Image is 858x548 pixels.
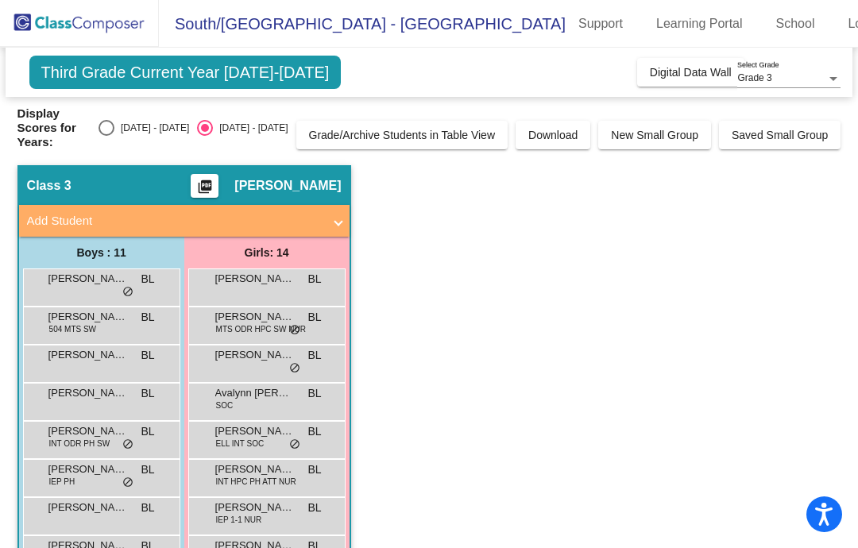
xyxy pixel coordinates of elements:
span: do_not_disturb_alt [122,477,133,489]
span: Grade/Archive Students in Table View [309,129,496,141]
mat-expansion-panel-header: Add Student [19,205,350,237]
span: [PERSON_NAME] [48,271,128,287]
span: Saved Small Group [732,129,828,141]
span: New Small Group [611,129,698,141]
span: [PERSON_NAME] [48,347,128,363]
span: [PERSON_NAME] [215,271,295,287]
a: Learning Portal [643,11,756,37]
div: Boys : 11 [19,237,184,268]
span: Display Scores for Years: [17,106,87,149]
mat-panel-title: Add Student [27,212,323,230]
span: BL [141,347,154,364]
span: [PERSON_NAME] [215,423,295,439]
a: Support [566,11,636,37]
span: [PERSON_NAME] [215,347,295,363]
span: INT ODR PH SW [49,438,110,450]
span: BL [307,461,321,478]
span: [PERSON_NAME] [48,309,128,325]
div: [DATE] - [DATE] [114,121,189,135]
span: [PERSON_NAME] [48,423,128,439]
span: [PERSON_NAME] [215,500,295,515]
div: Girls: 14 [184,237,350,268]
span: Digital Data Wall [650,66,732,79]
span: BL [141,461,154,478]
span: [PERSON_NAME] [234,178,341,194]
span: IEP PH [49,476,75,488]
span: BL [141,423,154,440]
span: BL [307,347,321,364]
span: BL [307,271,321,288]
mat-radio-group: Select an option [99,120,288,136]
span: BL [307,385,321,402]
span: [PERSON_NAME] [215,461,295,477]
span: BL [141,385,154,402]
span: Grade 3 [737,72,771,83]
span: South/[GEOGRAPHIC_DATA] - [GEOGRAPHIC_DATA] [159,11,566,37]
span: Third Grade Current Year [DATE]-[DATE] [29,56,342,89]
button: New Small Group [598,121,711,149]
div: [DATE] - [DATE] [213,121,288,135]
span: [PERSON_NAME] [48,461,128,477]
span: do_not_disturb_alt [122,286,133,299]
span: 504 MTS SW [49,323,96,335]
button: Saved Small Group [719,121,841,149]
span: [PERSON_NAME] [48,500,128,515]
a: School [763,11,828,37]
span: Avalynn [PERSON_NAME] [215,385,295,401]
span: INT HPC PH ATT NUR [216,476,296,488]
span: IEP 1-1 NUR [216,514,262,526]
span: MTS ODR HPC SW NUR [216,323,306,335]
mat-icon: picture_as_pdf [195,179,214,201]
span: BL [141,309,154,326]
span: do_not_disturb_alt [122,438,133,451]
span: [PERSON_NAME] [48,385,128,401]
span: BL [141,271,154,288]
span: do_not_disturb_alt [289,324,300,337]
button: Digital Data Wall [637,58,744,87]
span: BL [307,500,321,516]
span: [PERSON_NAME] [215,309,295,325]
span: Class 3 [27,178,71,194]
span: ELL INT SOC [216,438,265,450]
button: Print Students Details [191,174,218,198]
span: do_not_disturb_alt [289,362,300,375]
span: BL [307,309,321,326]
span: do_not_disturb_alt [289,438,300,451]
span: Download [528,129,578,141]
span: BL [141,500,154,516]
button: Grade/Archive Students in Table View [296,121,508,149]
span: BL [307,423,321,440]
button: Download [516,121,590,149]
span: SOC [216,399,234,411]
